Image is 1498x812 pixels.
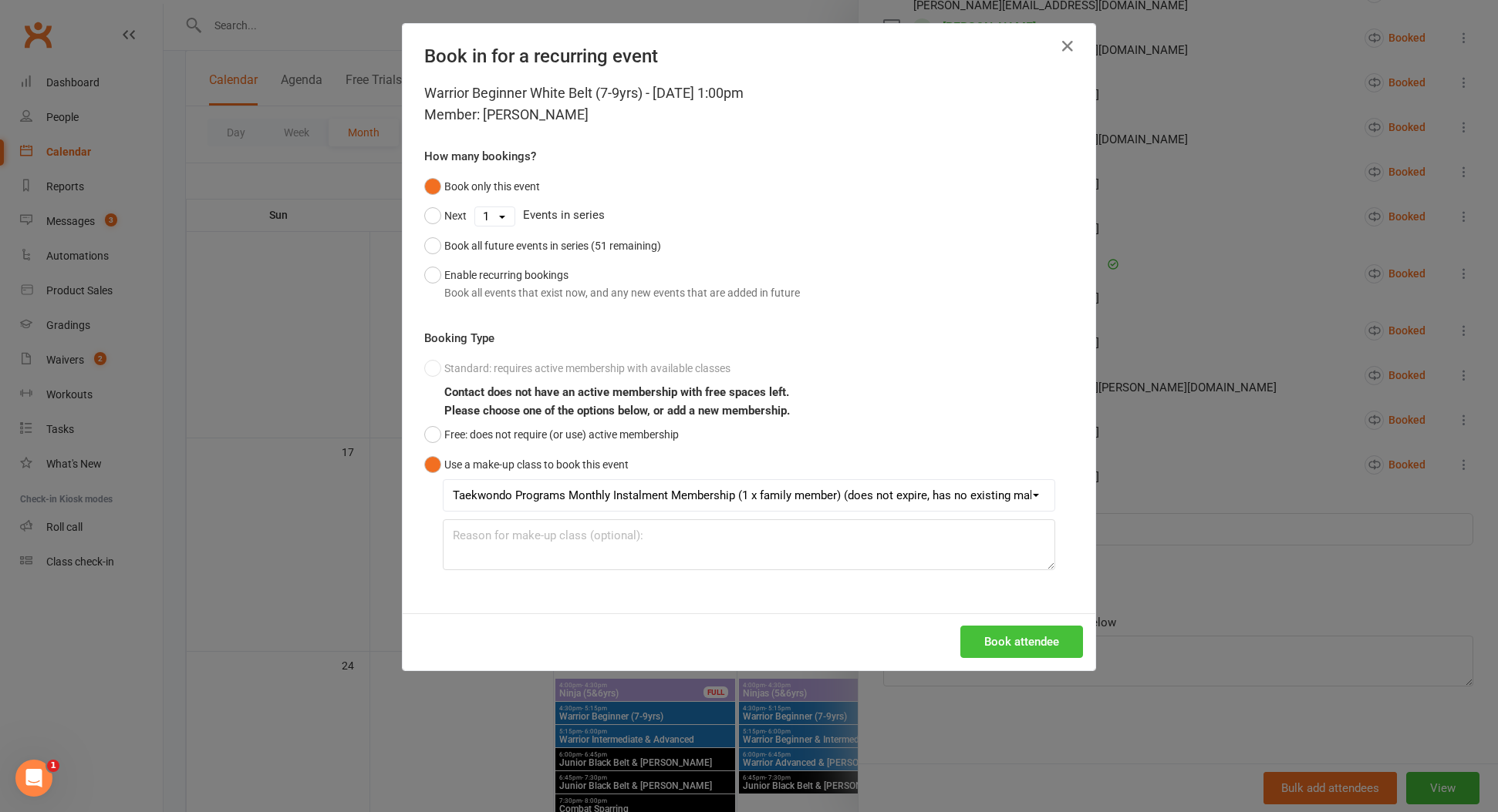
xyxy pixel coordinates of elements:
h4: Book in for a recurring event [424,45,1074,67]
button: Book attendee [960,626,1083,658]
div: Warrior Beginner White Belt (7-9yrs) - [DATE] 1:00pm Member: [PERSON_NAME] [424,82,1074,126]
button: Book only this event [424,172,540,201]
button: Close [1055,34,1080,59]
b: Please choose one of the options below, or add a new membership. [444,404,790,418]
button: Free: does not require (or use) active membership [424,420,679,449]
div: Events in series [424,201,1074,230]
button: Use a make-up class to book this event [424,450,629,479]
b: Contact does not have an active membership with free spaces left. [444,385,789,399]
div: Book all future events in series (51 remaining) [444,237,661,254]
label: How many bookings? [424,147,536,166]
button: Book all future events in series (51 remaining) [424,231,661,260]
span: 1 [47,760,59,772]
label: Booking Type [424,329,494,347]
button: Next [424,201,467,230]
button: Enable recurring bookingsBook all events that exist now, and any new events that are added in future [424,260,800,307]
div: Book all events that exist now, and any new events that are added in future [444,284,800,301]
iframe: Intercom live chat [15,760,52,797]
